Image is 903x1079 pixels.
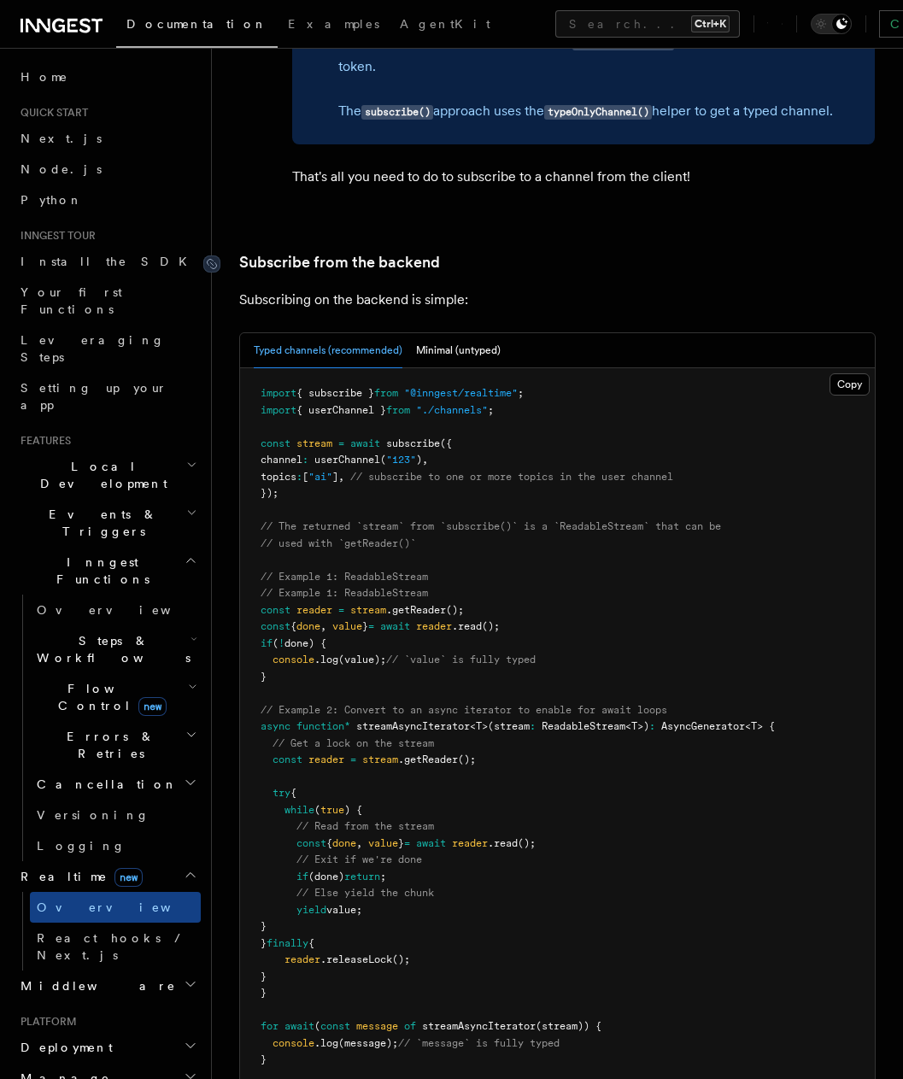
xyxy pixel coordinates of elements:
[555,10,740,38] button: Search...Ctrl+K
[14,106,88,120] span: Quick start
[296,471,302,483] span: :
[390,5,501,46] a: AgentKit
[356,837,362,849] span: ,
[518,387,524,399] span: ;
[338,99,854,124] p: The approach uses the helper to get a typed channel.
[350,754,356,765] span: =
[37,808,150,822] span: Versioning
[30,625,201,673] button: Steps & Workflows
[30,728,185,762] span: Errors & Retries
[14,977,176,994] span: Middleware
[530,720,536,732] span: :
[631,720,637,732] span: T
[536,1020,601,1032] span: (stream)) {
[284,804,314,816] span: while
[30,632,191,666] span: Steps & Workflows
[261,587,428,599] span: // Example 1: ReadableStream
[30,680,188,714] span: Flow Control
[21,255,197,268] span: Install the SDK
[14,868,143,885] span: Realtime
[488,404,494,416] span: ;
[273,787,290,799] span: try
[302,454,308,466] span: :
[261,604,290,616] span: const
[14,595,201,861] div: Inngest Functions
[261,404,296,416] span: import
[452,837,488,849] span: reader
[416,333,501,368] button: Minimal (untyped)
[30,892,201,923] a: Overview
[302,471,308,483] span: [
[14,277,201,325] a: Your first Functions
[757,720,775,732] span: > {
[482,720,530,732] span: >(stream
[261,437,290,449] span: const
[830,373,870,396] button: Copy
[21,68,68,85] span: Home
[273,754,302,765] span: const
[261,971,267,982] span: }
[37,931,188,962] span: React hooks / Next.js
[422,1020,536,1032] span: streamAsyncIterator
[332,837,356,849] span: done
[338,471,344,483] span: ,
[344,871,380,883] span: return
[544,105,652,120] code: typeOnlyChannel()
[745,720,751,732] span: <
[338,654,386,666] span: (value);
[518,837,536,849] span: ();
[261,471,296,483] span: topics
[296,404,386,416] span: { userChannel }
[637,720,649,732] span: >)
[261,1020,279,1032] span: for
[368,837,398,849] span: value
[386,437,440,449] span: subscribe
[126,17,267,31] span: Documentation
[422,454,428,466] span: ,
[356,720,470,732] span: streamAsyncIterator
[14,451,201,499] button: Local Development
[470,720,476,732] span: <
[279,637,284,649] span: !
[267,937,308,949] span: finally
[30,830,201,861] a: Logging
[356,1020,398,1032] span: message
[404,837,410,849] span: =
[14,229,96,243] span: Inngest tour
[314,654,338,666] span: .log
[37,603,213,617] span: Overview
[308,871,344,883] span: (done)
[14,246,201,277] a: Install the SDK
[362,754,398,765] span: stream
[254,333,402,368] button: Typed channels (recommended)
[398,754,458,765] span: .getReader
[380,620,410,632] span: await
[332,620,362,632] span: value
[476,720,482,732] span: T
[14,506,186,540] span: Events & Triggers
[273,1037,314,1049] span: console
[284,637,326,649] span: done) {
[239,250,440,274] a: Subscribe from the backend
[292,165,875,189] p: That's all you need to do to subscribe to a channel from the client!
[14,499,201,547] button: Events & Triggers
[14,154,201,185] a: Node.js
[14,1015,77,1029] span: Platform
[261,520,721,532] span: // The returned `stream` from `subscribe()` is a `ReadableStream` that can be
[350,604,386,616] span: stream
[14,1032,201,1063] button: Deployment
[404,387,518,399] span: "@inngest/realtime"
[386,604,446,616] span: .getReader
[261,620,290,632] span: const
[320,804,344,816] span: true
[314,804,320,816] span: (
[440,437,452,449] span: ({
[308,471,332,483] span: "ai"
[138,697,167,716] span: new
[625,720,631,732] span: <
[261,637,273,649] span: if
[30,776,178,793] span: Cancellation
[261,387,296,399] span: import
[344,804,362,816] span: ) {
[296,387,374,399] span: { subscribe }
